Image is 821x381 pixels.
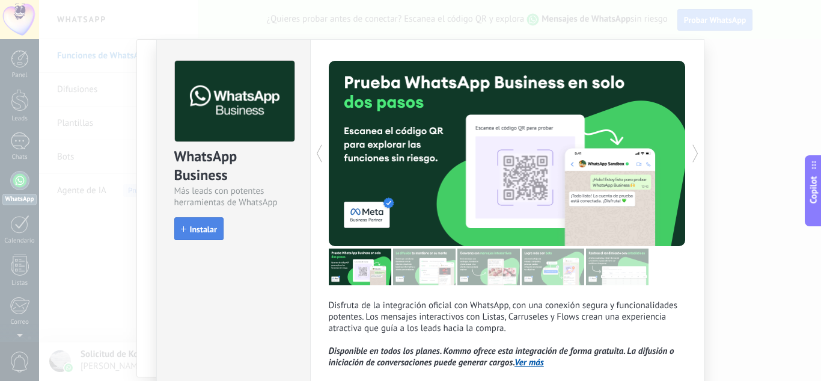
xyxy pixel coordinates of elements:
div: WhatsApp Business [174,147,293,185]
span: Instalar [190,225,217,234]
span: Copilot [808,176,820,203]
img: tour_image_7a4924cebc22ed9e3259523e50fe4fd6.png [329,249,391,285]
div: Más leads con potentes herramientas de WhatsApp [174,185,293,208]
i: Disponible en todos los planes. Kommo ofrece esta integración de forma gratuita. La difusión o in... [329,345,674,368]
img: tour_image_1009fe39f4f058b759f0df5a2b7f6f06.png [457,249,520,285]
a: Ver más [514,357,544,368]
img: logo_main.png [175,61,295,142]
p: Disfruta de la integración oficial con WhatsApp, con una conexión segura y funcionalidades potent... [329,300,686,368]
img: tour_image_cc27419dad425b0ae96c2716632553fa.png [393,249,456,285]
img: tour_image_62c9952fc9cf984da8d1d2aa2c453724.png [522,249,584,285]
button: Instalar [174,217,224,240]
img: tour_image_cc377002d0016b7ebaeb4dbe65cb2175.png [586,249,649,285]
